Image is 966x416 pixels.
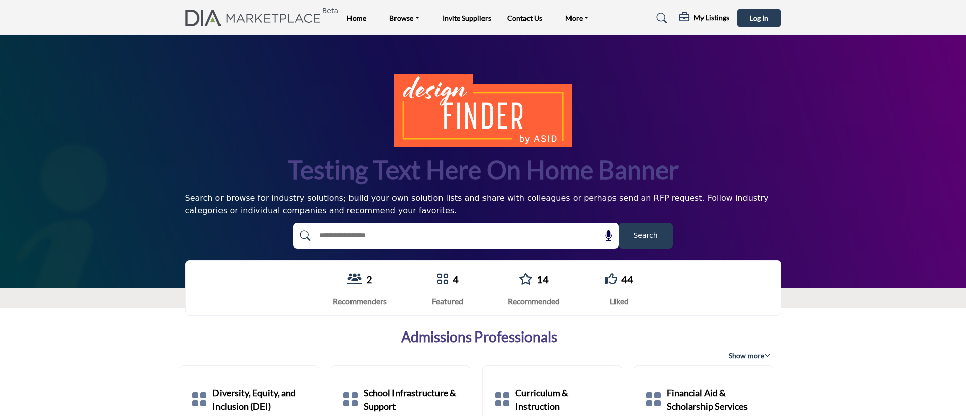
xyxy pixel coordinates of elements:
span: Search [633,230,657,241]
img: image [394,74,572,147]
div: My Listings [679,12,729,24]
a: More [558,11,596,25]
h6: Beta [322,7,338,15]
a: Beta [185,10,326,26]
a: Invite Suppliers [443,14,491,22]
img: Site Logo [185,10,326,26]
div: Featured [432,295,463,307]
i: Go to Liked [605,273,617,285]
div: Search or browse for industry solutions; build your own solution lists and share with colleagues ... [185,192,781,217]
a: 4 [453,273,459,285]
span: Log In [750,14,768,22]
a: Go to Featured [436,273,449,286]
a: View Recommenders [347,273,362,286]
button: Log In [737,9,781,27]
a: 14 [537,273,549,285]
a: Contact Us [507,14,542,22]
h5: My Listings [694,13,729,22]
span: Show more [729,351,771,361]
a: 44 [621,273,633,285]
a: Browse [382,11,426,25]
a: 2 [366,273,372,285]
div: Recommenders [333,295,387,307]
a: Go to Recommended [519,273,533,286]
h1: Testing text here on home banner [288,153,679,186]
a: Admissions Professionals [401,328,557,346]
a: Home [347,14,366,22]
button: Search [619,223,673,249]
a: Search [647,10,674,26]
div: Recommended [508,295,560,307]
div: Liked [605,295,633,307]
